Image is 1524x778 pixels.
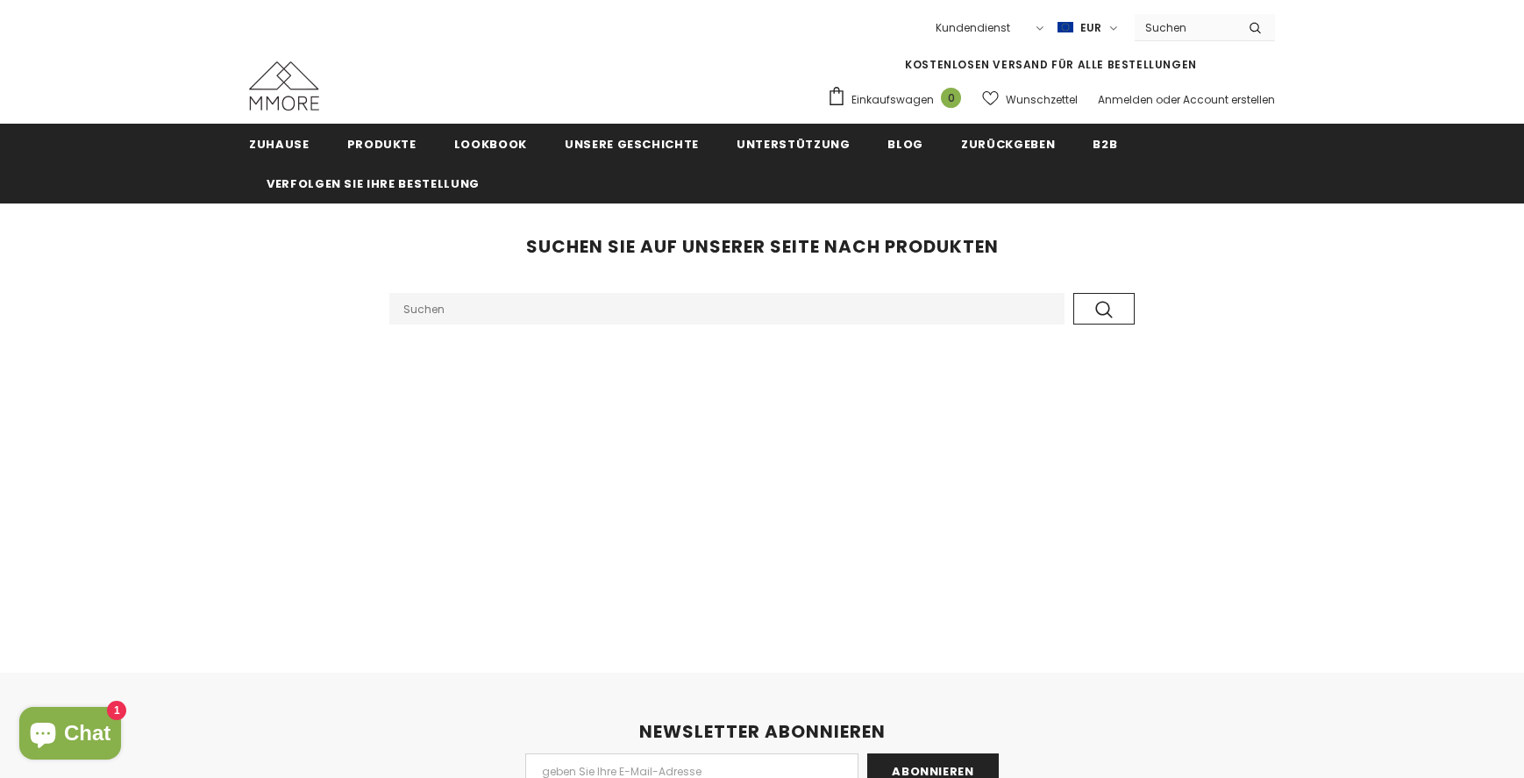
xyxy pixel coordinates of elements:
[14,707,126,764] inbox-online-store-chat: Onlineshop-Chat von Shopify
[249,124,310,163] a: Zuhause
[389,293,1065,325] input: Search Site
[827,86,970,112] a: Einkaufswagen 0
[1156,92,1180,107] span: oder
[454,136,527,153] span: Lookbook
[347,136,417,153] span: Produkte
[1093,136,1117,153] span: B2B
[565,124,699,163] a: Unsere Geschichte
[347,124,417,163] a: Produkte
[267,163,480,203] a: Verfolgen Sie Ihre Bestellung
[249,234,1275,259] h2: Suchen Sie auf unserer Seite nach Produkten
[887,124,923,163] a: Blog
[1006,91,1078,109] span: Wunschzettel
[1098,92,1153,107] a: Anmelden
[887,136,923,153] span: Blog
[737,136,850,153] span: Unterstützung
[941,88,961,108] span: 0
[936,20,1010,35] span: Kundendienst
[565,136,699,153] span: Unsere Geschichte
[851,91,934,109] span: Einkaufswagen
[639,719,886,744] span: NEWSLETTER ABONNIEREN
[1080,19,1101,37] span: EUR
[1135,15,1236,40] input: Search Site
[1093,124,1117,163] a: B2B
[961,124,1055,163] a: Zurückgeben
[249,136,310,153] span: Zuhause
[737,124,850,163] a: Unterstützung
[454,124,527,163] a: Lookbook
[267,175,480,192] span: Verfolgen Sie Ihre Bestellung
[982,84,1078,115] a: Wunschzettel
[961,136,1055,153] span: Zurückgeben
[249,61,319,111] img: MMORE Cases
[905,57,1197,72] span: KOSTENLOSEN VERSAND FÜR ALLE BESTELLUNGEN
[1183,92,1275,107] a: Account erstellen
